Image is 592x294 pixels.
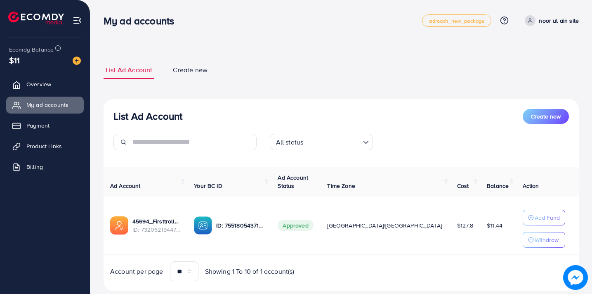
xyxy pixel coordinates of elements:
span: $11 [9,54,20,66]
span: Account per page [110,267,163,276]
p: Withdraw [535,235,559,245]
span: Action [523,182,539,190]
span: Balance [487,182,509,190]
a: My ad accounts [6,97,84,113]
a: noor ul ain site [521,15,579,26]
span: $11.44 [487,221,502,230]
a: 45694_Firsttrolly_1704465137831 [132,217,181,225]
span: Overview [26,80,51,88]
span: Time Zone [327,182,355,190]
span: List Ad Account [106,65,152,75]
span: [GEOGRAPHIC_DATA]/[GEOGRAPHIC_DATA] [327,221,442,230]
p: Add Fund [535,213,560,223]
img: logo [8,12,64,24]
span: $127.8 [457,221,473,230]
img: ic-ba-acc.ded83a64.svg [194,216,212,235]
span: ID: 7320621944758534145 [132,225,181,234]
span: Your BC ID [194,182,222,190]
p: ID: 7551805437130473490 [216,220,264,230]
div: <span class='underline'>45694_Firsttrolly_1704465137831</span></br>7320621944758534145 [132,217,181,234]
a: Product Links [6,138,84,154]
input: Search for option [306,135,359,148]
img: image [563,265,588,290]
button: Create new [523,109,569,124]
h3: List Ad Account [113,110,182,122]
a: Billing [6,159,84,175]
span: All status [274,136,305,148]
span: Create new [531,112,561,121]
span: Payment [26,121,50,130]
img: image [73,57,81,65]
span: adreach_new_package [429,18,484,24]
span: Ecomdy Balance [9,45,54,54]
a: Payment [6,117,84,134]
img: menu [73,16,82,25]
span: My ad accounts [26,101,68,109]
h3: My ad accounts [104,15,181,27]
button: Withdraw [523,232,565,248]
span: Ad Account Status [278,173,308,190]
span: Showing 1 To 10 of 1 account(s) [205,267,295,276]
span: Create new [173,65,208,75]
img: ic-ads-acc.e4c84228.svg [110,216,128,235]
span: Cost [457,182,469,190]
a: adreach_new_package [422,14,491,27]
span: Product Links [26,142,62,150]
p: noor ul ain site [539,16,579,26]
a: Overview [6,76,84,92]
div: Search for option [270,134,373,150]
button: Add Fund [523,210,565,225]
span: Ad Account [110,182,141,190]
span: Approved [278,220,313,231]
span: Billing [26,163,43,171]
